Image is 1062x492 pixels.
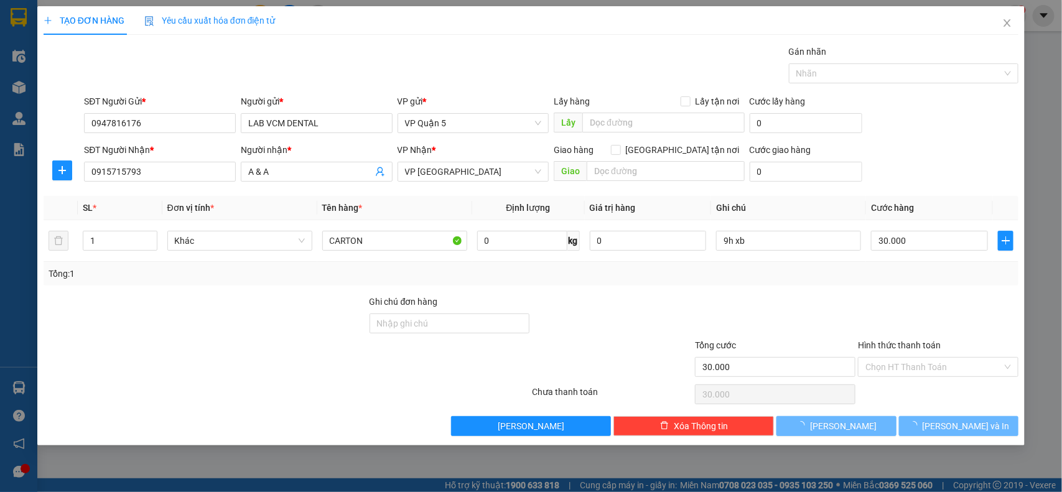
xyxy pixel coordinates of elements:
[405,114,542,132] span: VP Quận 5
[370,313,530,333] input: Ghi chú đơn hàng
[554,96,590,106] span: Lấy hàng
[999,236,1013,246] span: plus
[587,161,745,181] input: Dọc đường
[998,231,1013,251] button: plus
[582,113,745,132] input: Dọc đường
[322,231,467,251] input: VD: Bàn, Ghế
[83,203,93,213] span: SL
[405,162,542,181] span: VP Phước Bình
[750,162,862,182] input: Cước giao hàng
[44,16,52,25] span: plus
[144,16,276,26] span: Yêu cầu xuất hóa đơn điện tử
[531,385,694,407] div: Chưa thanh toán
[241,143,393,157] div: Người nhận
[370,297,438,307] label: Ghi chú đơn hàng
[44,16,124,26] span: TẠO ĐƠN HÀNG
[716,231,861,251] input: Ghi Chú
[498,419,564,433] span: [PERSON_NAME]
[398,95,549,108] div: VP gửi
[84,95,236,108] div: SĐT Người Gửi
[451,416,612,436] button: [PERSON_NAME]
[909,421,923,430] span: loading
[1002,18,1012,28] span: close
[776,416,896,436] button: [PERSON_NAME]
[750,145,811,155] label: Cước giao hàng
[49,267,411,281] div: Tổng: 1
[923,419,1010,433] span: [PERSON_NAME] và In
[613,416,774,436] button: deleteXóa Thông tin
[52,160,72,180] button: plus
[554,161,587,181] span: Giao
[144,16,154,26] img: icon
[899,416,1018,436] button: [PERSON_NAME] và In
[506,203,551,213] span: Định lượng
[49,231,68,251] button: delete
[691,95,745,108] span: Lấy tận nơi
[241,95,393,108] div: Người gửi
[167,203,214,213] span: Đơn vị tính
[810,419,877,433] span: [PERSON_NAME]
[695,340,736,350] span: Tổng cước
[789,47,827,57] label: Gán nhãn
[53,165,72,175] span: plus
[554,113,582,132] span: Lấy
[554,145,594,155] span: Giao hàng
[858,340,941,350] label: Hình thức thanh toán
[84,143,236,157] div: SĐT Người Nhận
[871,203,914,213] span: Cước hàng
[750,113,862,133] input: Cước lấy hàng
[660,421,669,431] span: delete
[990,6,1025,41] button: Close
[567,231,580,251] span: kg
[590,203,636,213] span: Giá trị hàng
[322,203,363,213] span: Tên hàng
[375,167,385,177] span: user-add
[621,143,745,157] span: [GEOGRAPHIC_DATA] tận nơi
[674,419,728,433] span: Xóa Thông tin
[796,421,810,430] span: loading
[175,231,305,250] span: Khác
[590,231,707,251] input: 0
[750,96,806,106] label: Cước lấy hàng
[398,145,432,155] span: VP Nhận
[711,196,866,220] th: Ghi chú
